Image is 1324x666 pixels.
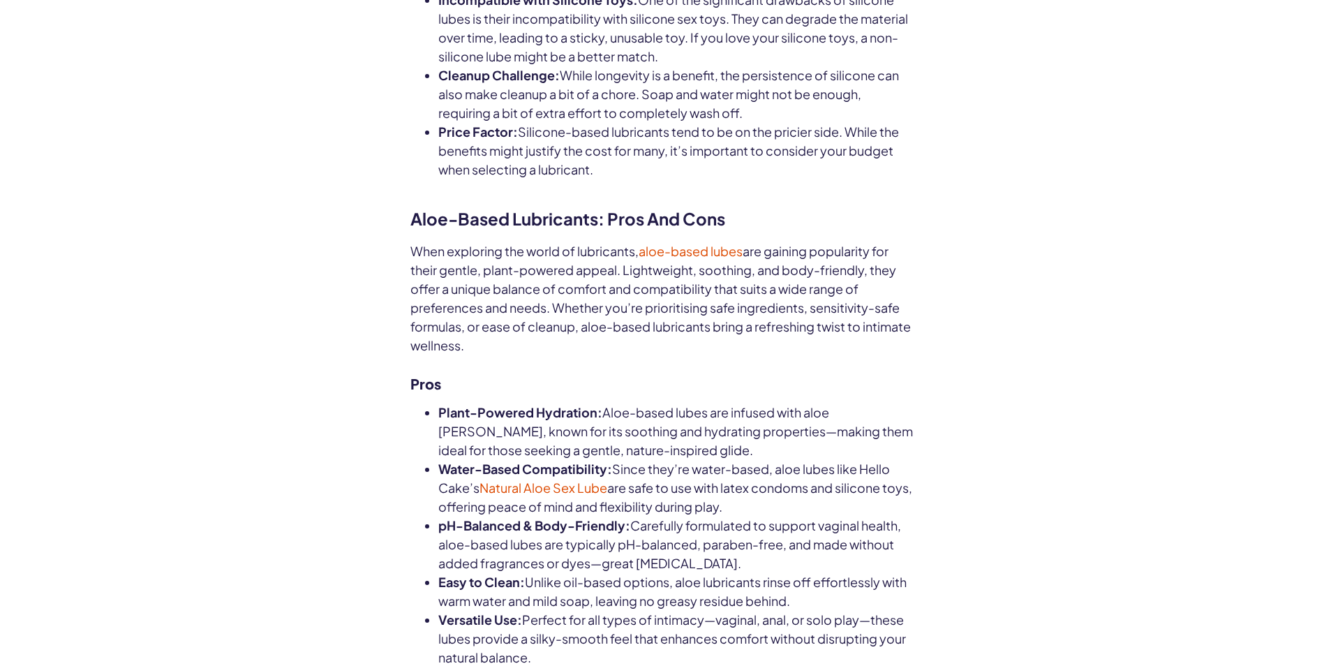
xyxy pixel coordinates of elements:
li: Silicone-based lubricants tend to be on the pricier side. While the benefits might justify the co... [438,122,914,179]
strong: Plant-Powered Hydration: [438,404,602,420]
a: Natural Aloe Sex Lube [479,480,607,496]
strong: Aloe-Based Lubricants: Pros And Cons [410,208,725,229]
p: When exploring the world of lubricants, are gaining popularity for their gentle, plant-powered ap... [410,242,914,355]
a: aloe-based lubes [639,243,743,259]
strong: Versatile Use: [438,612,522,628]
strong: Pros [410,375,441,392]
strong: Cleanup Challenge: [438,67,560,83]
li: Aloe-based lubes are infused with aloe [PERSON_NAME], known for its soothing and hydrating proper... [438,403,914,459]
li: Unlike oil-based options, aloe lubricants rinse off effortlessly with warm water and mild soap, l... [438,572,914,610]
li: While longevity is a benefit, the persistence of silicone can also make cleanup a bit of a chore.... [438,66,914,122]
strong: pH-Balanced & Body-Friendly: [438,517,630,533]
strong: Easy to Clean: [438,574,525,590]
li: Since they’re water-based, aloe lubes like Hello Cake’s are safe to use with latex condoms and si... [438,459,914,516]
strong: Price Factor: [438,124,518,140]
li: Carefully formulated to support vaginal health, aloe-based lubes are typically pH-balanced, parab... [438,516,914,572]
strong: Water-Based Compatibility: [438,461,612,477]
